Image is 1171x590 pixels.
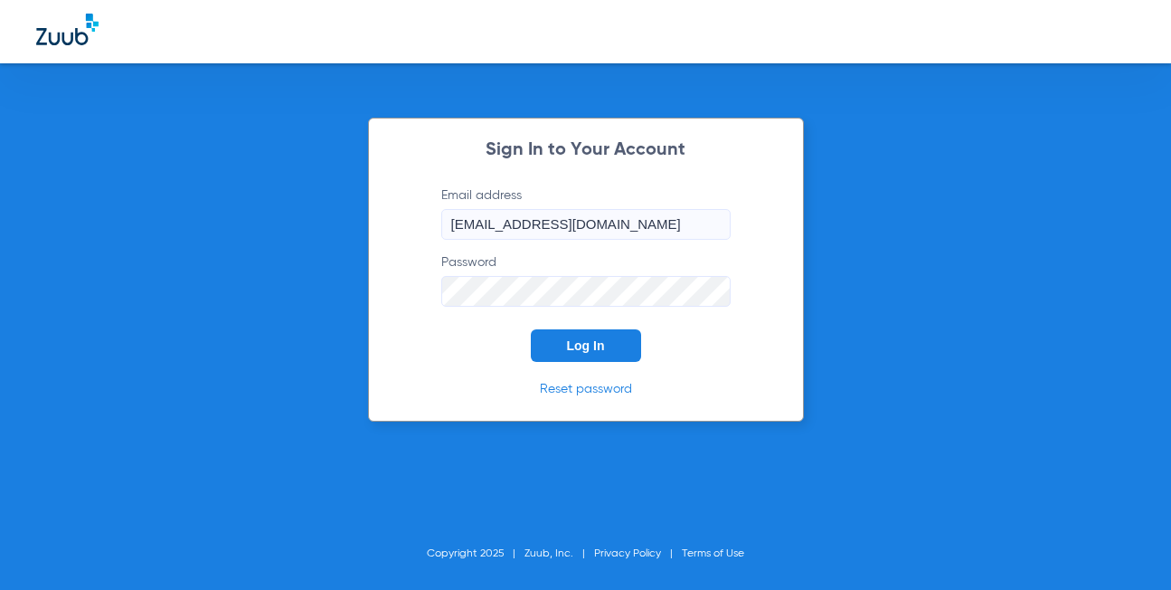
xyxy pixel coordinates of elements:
[531,329,641,362] button: Log In
[594,548,661,559] a: Privacy Policy
[441,186,731,240] label: Email address
[441,276,731,307] input: Password
[524,545,594,563] li: Zuub, Inc.
[540,383,632,395] a: Reset password
[441,253,731,307] label: Password
[567,338,605,353] span: Log In
[427,545,524,563] li: Copyright 2025
[441,209,731,240] input: Email address
[682,548,744,559] a: Terms of Use
[36,14,99,45] img: Zuub Logo
[414,141,758,159] h2: Sign In to Your Account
